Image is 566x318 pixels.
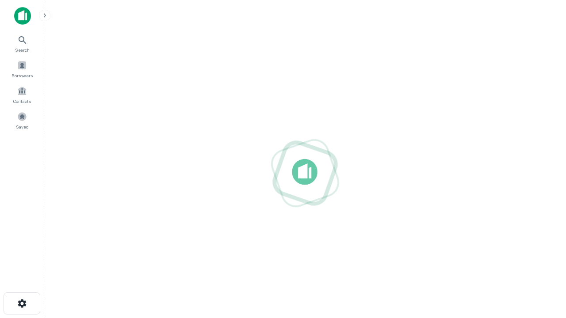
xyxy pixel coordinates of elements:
[15,46,30,53] span: Search
[3,57,42,81] a: Borrowers
[13,98,31,105] span: Contacts
[3,108,42,132] a: Saved
[3,31,42,55] a: Search
[11,72,33,79] span: Borrowers
[14,7,31,25] img: capitalize-icon.png
[522,219,566,261] iframe: Chat Widget
[16,123,29,130] span: Saved
[3,83,42,106] a: Contacts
